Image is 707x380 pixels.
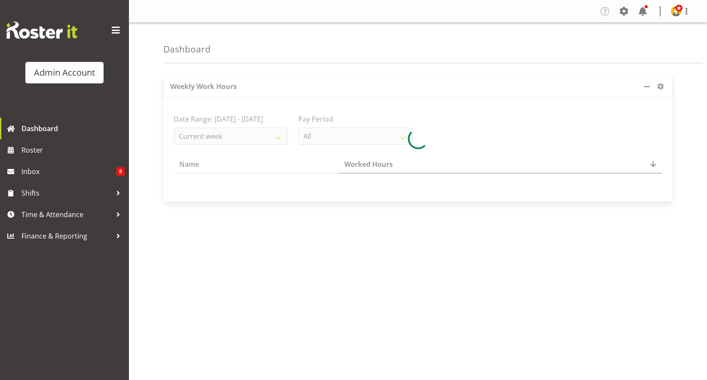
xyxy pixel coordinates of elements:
span: Inbox [21,165,116,178]
div: Admin Account [34,66,95,79]
span: Time & Attendance [21,208,112,221]
span: 8 [116,167,125,176]
span: Dashboard [21,122,125,135]
span: Roster [21,144,125,156]
span: Finance & Reporting [21,230,112,242]
img: Rosterit website logo [6,21,77,39]
span: Shifts [21,187,112,199]
img: admin-rosteritf9cbda91fdf824d97c9d6345b1f660ea.png [671,6,681,16]
h4: Dashboard [163,44,211,54]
